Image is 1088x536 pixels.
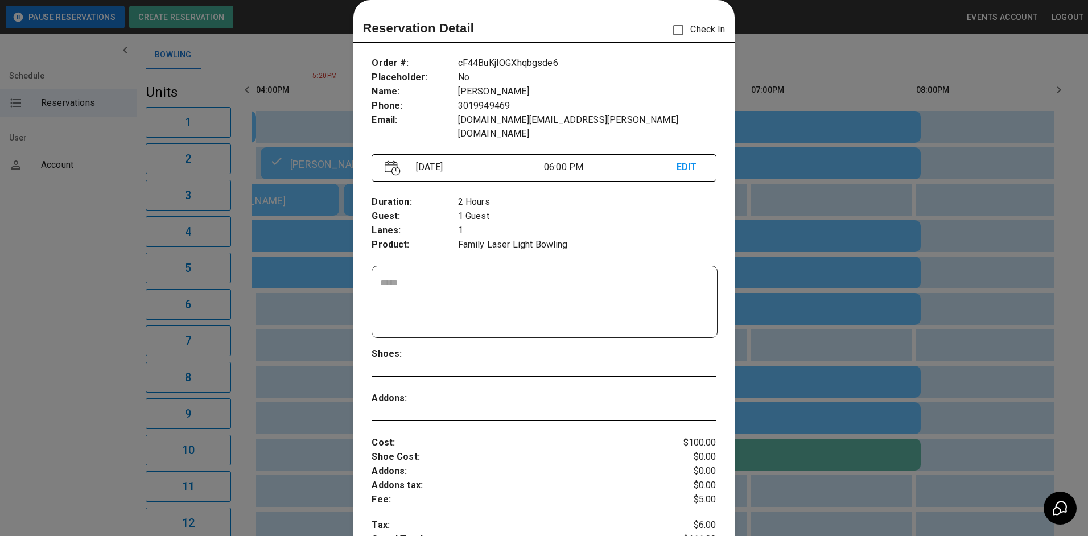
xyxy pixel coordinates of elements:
[458,195,716,209] p: 2 Hours
[458,56,716,71] p: cF44BuKjIOGXhqbgsde6
[659,479,716,493] p: $0.00
[458,99,716,113] p: 3019949469
[372,347,458,361] p: Shoes :
[372,493,658,507] p: Fee :
[659,436,716,450] p: $100.00
[372,224,458,238] p: Lanes :
[372,113,458,127] p: Email :
[372,518,658,533] p: Tax :
[666,18,725,42] p: Check In
[458,224,716,238] p: 1
[385,160,401,176] img: Vector
[659,518,716,533] p: $6.00
[372,479,658,493] p: Addons tax :
[458,71,716,85] p: No
[372,238,458,252] p: Product :
[677,160,703,175] p: EDIT
[372,209,458,224] p: Guest :
[458,238,716,252] p: Family Laser Light Bowling
[458,209,716,224] p: 1 Guest
[372,195,458,209] p: Duration :
[659,464,716,479] p: $0.00
[544,160,677,174] p: 06:00 PM
[372,436,658,450] p: Cost :
[411,160,544,174] p: [DATE]
[372,99,458,113] p: Phone :
[659,493,716,507] p: $5.00
[659,450,716,464] p: $0.00
[372,391,458,406] p: Addons :
[372,71,458,85] p: Placeholder :
[372,85,458,99] p: Name :
[362,19,474,38] p: Reservation Detail
[458,113,716,141] p: [DOMAIN_NAME][EMAIL_ADDRESS][PERSON_NAME][DOMAIN_NAME]
[372,464,658,479] p: Addons :
[372,450,658,464] p: Shoe Cost :
[372,56,458,71] p: Order # :
[458,85,716,99] p: [PERSON_NAME]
